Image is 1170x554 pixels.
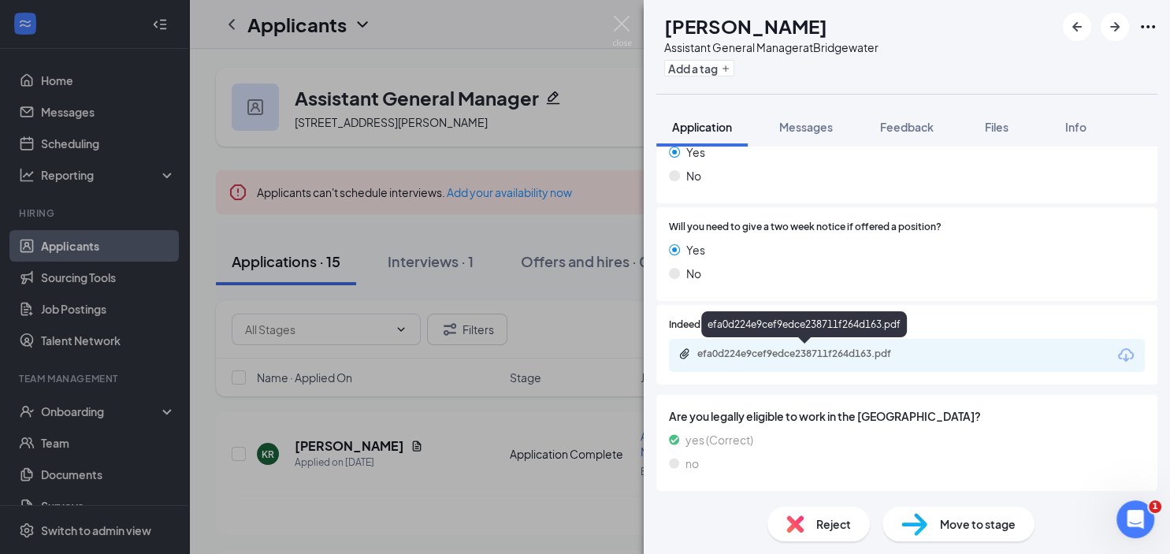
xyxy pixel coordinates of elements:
[1063,13,1091,41] button: ArrowLeftNew
[678,348,934,363] a: Paperclipefa0d224e9cef9edce238711f264d163.pdf
[664,39,878,55] div: Assistant General Manager at Bridgewater
[1101,13,1129,41] button: ArrowRight
[669,407,1145,425] span: Are you legally eligible to work in the [GEOGRAPHIC_DATA]?
[779,120,833,134] span: Messages
[1065,120,1086,134] span: Info
[1105,17,1124,36] svg: ArrowRight
[985,120,1008,134] span: Files
[685,455,699,472] span: no
[1116,500,1154,538] iframe: Intercom live chat
[880,120,934,134] span: Feedback
[940,515,1016,533] span: Move to stage
[816,515,851,533] span: Reject
[664,60,734,76] button: PlusAdd a tag
[1068,17,1086,36] svg: ArrowLeftNew
[686,265,701,282] span: No
[1138,17,1157,36] svg: Ellipses
[672,120,732,134] span: Application
[685,431,753,448] span: yes (Correct)
[1149,500,1161,513] span: 1
[697,348,918,360] div: efa0d224e9cef9edce238711f264d163.pdf
[664,13,827,39] h1: [PERSON_NAME]
[721,64,730,73] svg: Plus
[669,220,942,235] span: Will you need to give a two week notice if offered a position?
[686,241,705,258] span: Yes
[686,143,705,161] span: Yes
[1116,346,1135,365] svg: Download
[686,167,701,184] span: No
[701,311,907,337] div: efa0d224e9cef9edce238711f264d163.pdf
[669,318,738,333] span: Indeed Resume
[678,348,691,360] svg: Paperclip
